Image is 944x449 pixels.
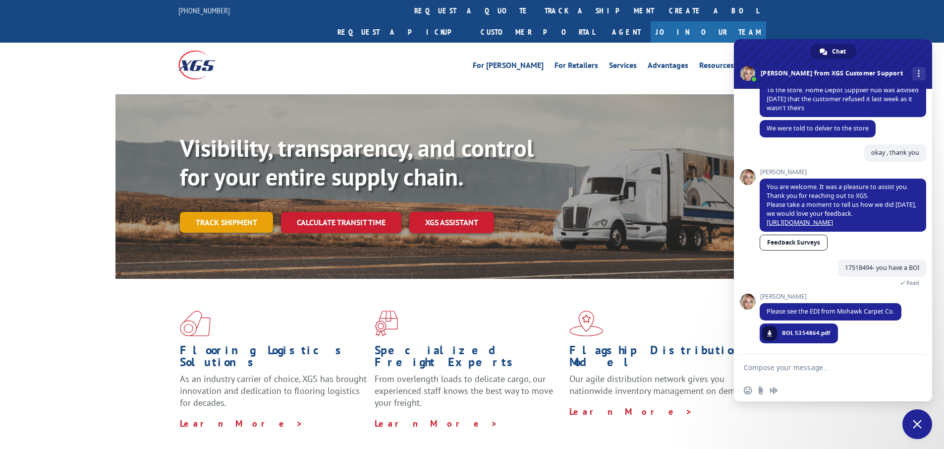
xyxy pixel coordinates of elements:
span: To the store. Home Depot Supplier hub was advised [DATE] that the customer refused it last week a... [767,86,919,112]
h1: Flagship Distribution Model [569,344,757,373]
a: XGS ASSISTANT [409,212,494,233]
span: 17518494- you have a BOl [845,263,919,272]
p: From overlength loads to delicate cargo, our experienced staff knows the best way to move your fr... [375,373,562,417]
span: As an industry carrier of choice, XGS has brought innovation and dedication to flooring logistics... [180,373,367,408]
a: Calculate transit time [281,212,401,233]
img: xgs-icon-flagship-distribution-model-red [569,311,604,336]
h1: Flooring Logistics Solutions [180,344,367,373]
span: You are welcome. It was a pleasure to assist you. Thank you for reaching out to XGS. Please take ... [767,183,916,227]
span: [PERSON_NAME] [760,293,901,300]
img: xgs-icon-focused-on-flooring-red [375,311,398,336]
a: For [PERSON_NAME] [473,62,544,72]
a: Join Our Team [651,21,766,43]
span: We were told to delver to the store [767,124,869,132]
span: Send a file [757,386,765,394]
img: xgs-icon-total-supply-chain-intelligence-red [180,311,211,336]
b: Visibility, transparency, and control for your entire supply chain. [180,132,534,192]
div: Close chat [902,409,932,439]
textarea: Compose your message... [744,363,900,372]
h1: Specialized Freight Experts [375,344,562,373]
span: Audio message [770,386,777,394]
a: Request a pickup [330,21,473,43]
span: [PERSON_NAME] [760,169,926,176]
a: Advantages [648,62,688,72]
span: Read [906,279,919,286]
div: Chat [811,44,856,59]
span: Insert an emoji [744,386,752,394]
a: [PHONE_NUMBER] [178,5,230,15]
a: Feedback Surveys [760,235,828,251]
a: [URL][DOMAIN_NAME] [767,218,833,227]
a: Learn More > [569,406,693,417]
span: okay , thank you [871,148,919,157]
div: More channels [912,67,926,80]
a: Services [609,62,637,72]
a: Agent [602,21,651,43]
span: Please see the EDI from Mohawk Carpet Co. [767,307,894,316]
a: Learn More > [180,418,303,429]
span: Chat [832,44,846,59]
a: Resources [699,62,734,72]
a: Track shipment [180,212,273,233]
a: Learn More > [375,418,498,429]
span: BOL 5354864.pdf [782,328,831,337]
span: Our agile distribution network gives you nationwide inventory management on demand. [569,373,752,396]
a: For Retailers [555,62,598,72]
a: Customer Portal [473,21,602,43]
